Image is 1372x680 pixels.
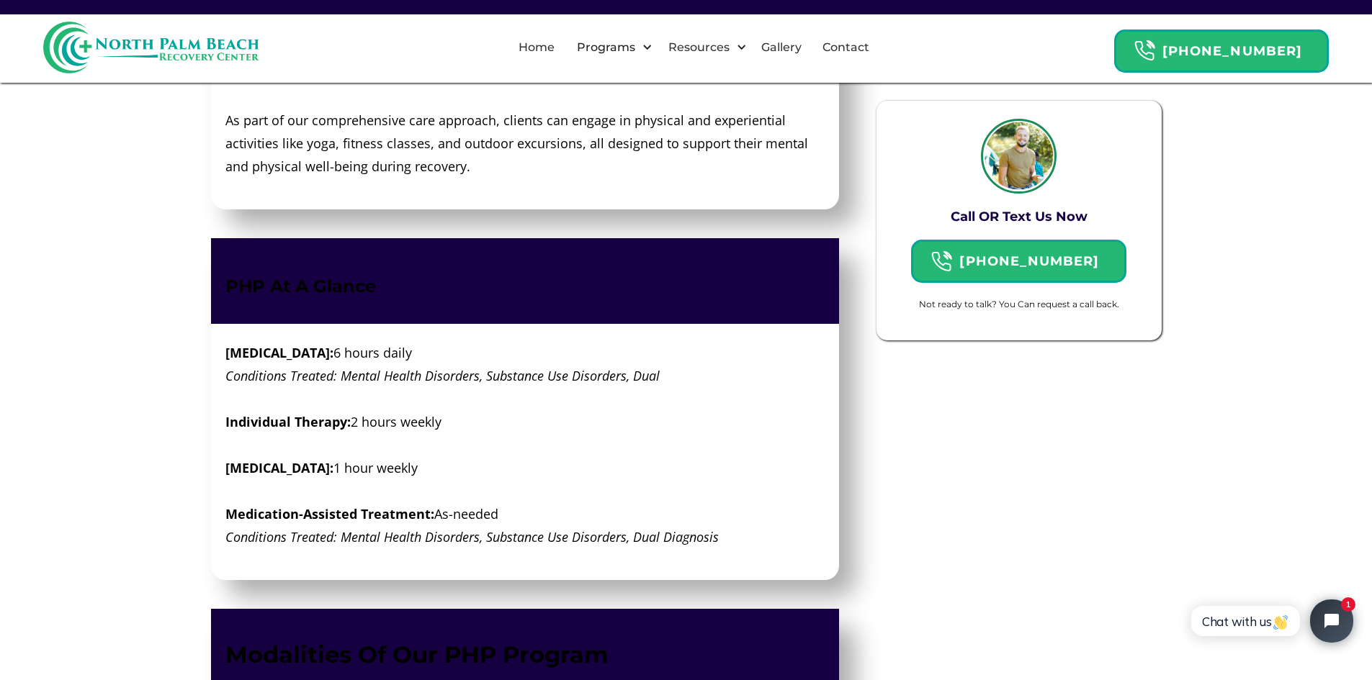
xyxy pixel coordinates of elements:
strong: PHP At a Glance [225,276,376,296]
em: Conditions Treated: Mental Health Disorders, Substance Use Disorders, Dual Diagnosis [225,528,719,545]
a: Home [510,24,563,71]
strong: [PHONE_NUMBER] [1162,43,1302,59]
strong: Medication-Assisted Treatment: [225,505,434,522]
img: Header Calendar Icons [1134,40,1155,62]
strong: Individual Therapy: [225,413,351,430]
strong: Modalities of Our PHP Program [225,640,609,668]
a: Header Calendar Icons[PHONE_NUMBER] [911,232,1126,283]
div: Not ready to talk? You Can request a call back. [919,297,1119,312]
strong: [PHONE_NUMBER] [959,253,1099,269]
strong: [MEDICAL_DATA]: [225,344,333,361]
h3: Call OR Text Us Now [911,208,1126,225]
div: Programs [573,39,639,56]
img: Header Calendar Icons [931,250,952,273]
form: Specific Campaign [911,297,1126,319]
strong: [MEDICAL_DATA]: [225,459,333,476]
iframe: Tidio Chat [1175,587,1366,655]
p: 6 hours daily 2 hours weekly 1 hour weekly As-needed [225,341,825,548]
div: Programs [565,24,656,71]
div: Resources [656,24,750,71]
a: Gallery [753,24,810,71]
em: Conditions Treated: Mental Health Disorders, Substance Use Disorders, Dual ‍ [225,367,660,384]
div: Resources [665,39,733,56]
a: Contact [814,24,878,71]
a: Header Calendar Icons[PHONE_NUMBER] [1114,22,1329,73]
